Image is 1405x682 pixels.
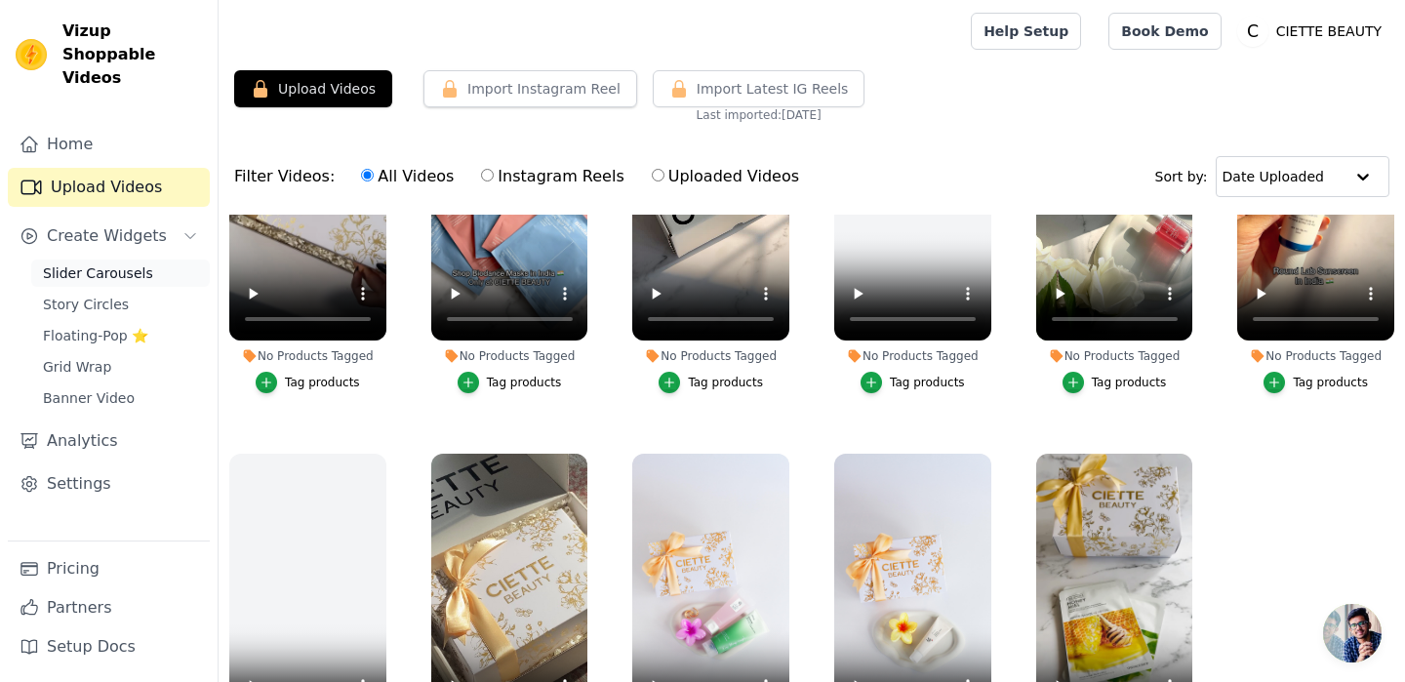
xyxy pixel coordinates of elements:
[234,70,392,107] button: Upload Videos
[47,224,167,248] span: Create Widgets
[43,263,153,283] span: Slider Carousels
[43,295,129,314] span: Story Circles
[861,372,965,393] button: Tag products
[890,375,965,390] div: Tag products
[8,549,210,588] a: Pricing
[361,169,374,181] input: All Videos
[431,348,588,364] div: No Products Tagged
[487,375,562,390] div: Tag products
[31,260,210,287] a: Slider Carousels
[31,291,210,318] a: Story Circles
[31,322,210,349] a: Floating-Pop ⭐
[43,388,135,408] span: Banner Video
[1237,14,1389,49] button: C CIETTE BEAUTY
[229,348,386,364] div: No Products Tagged
[31,384,210,412] a: Banner Video
[480,164,624,189] label: Instagram Reels
[1268,14,1389,49] p: CIETTE BEAUTY
[256,372,360,393] button: Tag products
[62,20,202,90] span: Vizup Shoppable Videos
[8,168,210,207] a: Upload Videos
[688,375,763,390] div: Tag products
[1155,156,1390,197] div: Sort by:
[8,588,210,627] a: Partners
[8,217,210,256] button: Create Widgets
[8,125,210,164] a: Home
[653,70,865,107] button: Import Latest IG Reels
[234,154,810,199] div: Filter Videos:
[1264,372,1368,393] button: Tag products
[1092,375,1167,390] div: Tag products
[8,464,210,503] a: Settings
[697,79,849,99] span: Import Latest IG Reels
[43,357,111,377] span: Grid Wrap
[834,348,991,364] div: No Products Tagged
[971,13,1081,50] a: Help Setup
[1247,21,1259,41] text: C
[360,164,455,189] label: All Videos
[31,353,210,381] a: Grid Wrap
[16,39,47,70] img: Vizup
[697,107,822,123] span: Last imported: [DATE]
[1293,375,1368,390] div: Tag products
[285,375,360,390] div: Tag products
[481,169,494,181] input: Instagram Reels
[423,70,637,107] button: Import Instagram Reel
[632,348,789,364] div: No Products Tagged
[1063,372,1167,393] button: Tag products
[1323,604,1382,662] a: Open chat
[1237,348,1394,364] div: No Products Tagged
[1036,348,1193,364] div: No Products Tagged
[651,164,800,189] label: Uploaded Videos
[458,372,562,393] button: Tag products
[1108,13,1221,50] a: Book Demo
[659,372,763,393] button: Tag products
[43,326,148,345] span: Floating-Pop ⭐
[8,627,210,666] a: Setup Docs
[652,169,664,181] input: Uploaded Videos
[8,421,210,461] a: Analytics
